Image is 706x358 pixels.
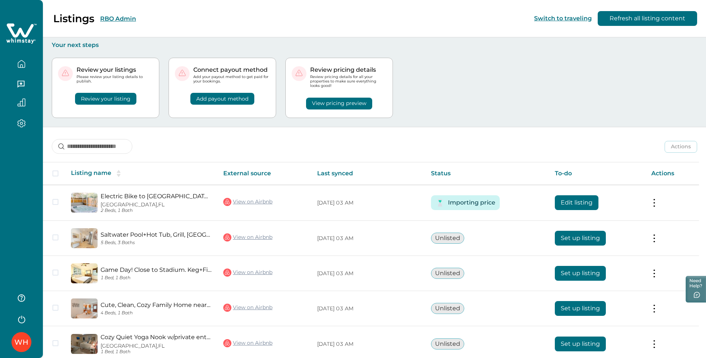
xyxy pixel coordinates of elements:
img: propertyImage_Cute, Clean, Cozy Family Home near Playground+Pool [71,298,98,318]
button: sorting [111,170,126,177]
th: Actions [645,162,699,185]
button: Edit listing [555,195,598,210]
button: Refresh all listing content [598,11,697,26]
p: Your next steps [52,41,697,49]
p: [DATE] 03 AM [317,199,419,207]
p: Please review your listing details to publish. [77,75,153,84]
button: Add payout method [190,93,254,105]
button: Set up listing [555,301,606,316]
p: 1 Bed, 1 Bath [101,349,211,355]
a: View on Airbnb [223,233,272,242]
button: Importing price [448,195,495,210]
img: propertyImage_Electric Bike to Siesta Beach. Hot Tub Cottage. [71,193,98,213]
a: View on Airbnb [223,303,272,313]
p: Review pricing details for all your properties to make sure everything looks good! [310,75,387,88]
img: propertyImage_Saltwater Pool+Hot Tub, Grill, Walk Downtown [71,228,98,248]
p: Review your listings [77,66,153,74]
button: Set up listing [555,266,606,281]
p: Connect payout method [193,66,270,74]
img: Timer [435,198,445,207]
th: Last synced [311,162,425,185]
p: Listings [53,12,94,25]
p: 5 Beds, 3 Baths [101,240,211,246]
a: View on Airbnb [223,338,272,348]
button: Unlisted [431,338,464,349]
button: Unlisted [431,233,464,244]
p: 1 Bed, 1 Bath [101,275,211,281]
div: Whimstay Host [14,333,28,351]
p: [GEOGRAPHIC_DATA], FL [101,202,211,208]
img: propertyImage_Game Day! Close to Stadium. Keg+Firepit+Parking. [71,263,98,283]
th: External source [217,162,311,185]
p: Review pricing details [310,66,387,74]
button: Switch to traveling [534,15,592,22]
button: Set up listing [555,231,606,246]
button: RBO Admin [100,15,136,22]
button: Actions [665,141,697,153]
a: Cute, Clean, Cozy Family Home near Playground+Pool [101,301,211,308]
p: Add your payout method to get paid for your bookings. [193,75,270,84]
button: Unlisted [431,268,464,279]
p: [DATE] 03 AM [317,341,419,348]
p: 2 Beds, 1 Bath [101,208,211,213]
th: Status [425,162,549,185]
a: Game Day! Close to Stadium. Keg+Firepit+Parking. [101,266,211,273]
p: 4 Beds, 1 Bath [101,310,211,316]
a: View on Airbnb [223,197,272,207]
p: [DATE] 03 AM [317,305,419,313]
button: View pricing preview [306,98,372,109]
a: View on Airbnb [223,268,272,277]
button: Set up listing [555,337,606,351]
th: To-do [549,162,646,185]
p: [DATE] 03 AM [317,270,419,277]
button: Review your listing [75,93,136,105]
th: Listing name [65,162,217,185]
button: Unlisted [431,303,464,314]
a: Saltwater Pool+Hot Tub, Grill, [GEOGRAPHIC_DATA] [101,231,211,238]
img: propertyImage_Cozy Quiet Yoga Nook w/private entry & bird yard [71,334,98,354]
a: Cozy Quiet Yoga Nook w/private entry & bird yard [101,334,211,341]
p: [DATE] 03 AM [317,235,419,242]
p: [GEOGRAPHIC_DATA], FL [101,343,211,349]
a: Electric Bike to [GEOGRAPHIC_DATA]. Hot Tub Cottage. [101,193,211,200]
